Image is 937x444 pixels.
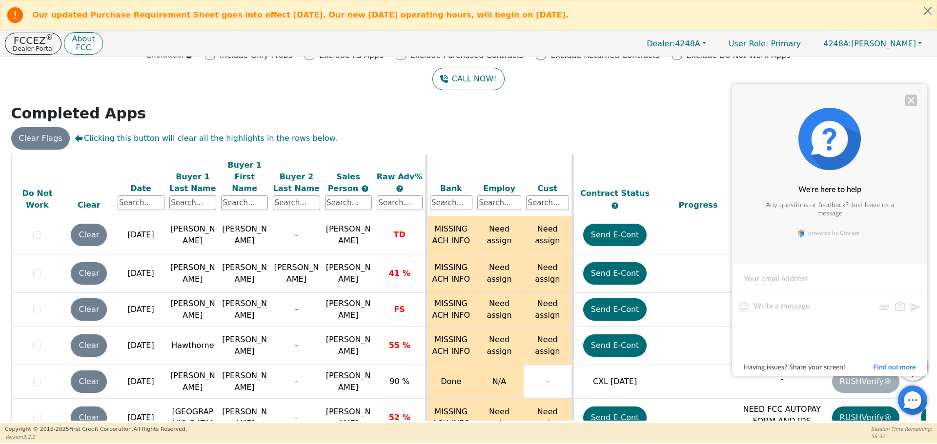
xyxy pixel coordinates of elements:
td: [PERSON_NAME] [167,293,219,327]
p: FCC [72,44,95,52]
span: [PERSON_NAME] [326,335,371,356]
button: Send E-Cont [583,406,647,429]
span: [PERSON_NAME] [326,224,371,245]
p: Version 3.2.2 [5,433,187,441]
span: 41 % [389,269,410,278]
td: [DATE] [115,365,167,399]
a: User Role: Primary [719,34,811,53]
span: 90 % [389,377,409,386]
div: Buyer 2 Last Name [273,171,320,194]
input: Search... [325,195,372,210]
p: About [72,35,95,43]
button: FCCEZ®Dealer Portal [5,33,61,55]
input: Your email address [732,264,927,293]
div: Buyer 1 First Name [221,159,268,194]
p: 58:32 [871,433,932,440]
input: Search... [477,195,521,210]
td: [DATE] [115,216,167,254]
div: We're here to help [798,186,861,193]
div: Do Not Work [14,188,61,211]
button: 4248A:[PERSON_NAME] [813,36,932,51]
p: FCCEZ [13,36,54,45]
td: MISSING ACH INFO [426,216,475,254]
td: Need assign [524,254,572,293]
b: Our updated Purchase Requirement Sheet goes into effect [DATE]. Our new [DATE] operating hours, w... [32,10,569,19]
td: Need assign [475,399,524,437]
button: CALL NOW! [432,68,504,90]
td: [PERSON_NAME] [219,365,270,399]
button: Clear [71,224,107,246]
td: Need assign [524,216,572,254]
td: Hawthorne [167,327,219,365]
sup: ® [46,33,53,42]
input: Search... [273,195,320,210]
span: 52 % [389,413,410,422]
div: Buyer 1 Last Name [169,171,216,194]
td: Need assign [475,293,524,327]
td: Done [426,365,475,399]
td: MISSING ACH INFO [426,327,475,365]
input: Search... [169,195,216,210]
td: [PERSON_NAME] [167,216,219,254]
span: 55 % [389,341,410,350]
button: Clear [71,262,107,285]
span: Dealer: [647,39,675,48]
input: Search... [118,195,164,210]
p: Session Time Remaining: [871,425,932,433]
button: Send E-Cont [583,262,647,285]
span: Raw Adv% [377,172,423,181]
div: Employ [477,182,521,194]
td: N/A [475,365,524,399]
td: Need assign [524,293,572,327]
div: Find out more [873,364,916,371]
p: Dealer Portal [13,45,54,52]
td: MISSING ACH INFO [426,399,475,437]
div: Cust [526,182,569,194]
input: Search... [526,195,569,210]
td: [DATE] [115,399,167,437]
span: Sales Person [328,172,361,193]
input: Search... [377,195,423,210]
button: RUSHVerify® [832,406,899,429]
td: Need assign [524,399,572,437]
td: - [524,365,572,399]
button: Clear [71,334,107,357]
button: Send E-Cont [583,334,647,357]
a: powered by Coview [792,226,868,240]
input: Search... [430,195,473,210]
td: Need assign [475,216,524,254]
td: - [270,399,322,437]
button: Clear Flags [11,127,70,150]
td: - [270,293,322,327]
button: Send E-Cont [583,298,647,321]
button: Clear [71,298,107,321]
td: [PERSON_NAME] [219,327,270,365]
div: Bank [430,182,473,194]
td: [PERSON_NAME] [219,216,270,254]
button: Send E-Cont [583,224,647,246]
button: AboutFCC [64,32,102,55]
td: - [270,216,322,254]
span: [PERSON_NAME] [823,39,916,48]
input: Search... [221,195,268,210]
td: - [270,327,322,365]
button: Dealer:4248A [636,36,716,51]
p: Primary [719,34,811,53]
span: [PERSON_NAME] [326,263,371,284]
td: CXL [DATE] [572,365,656,399]
td: Need assign [524,327,572,365]
span: All Rights Reserved. [133,426,187,432]
td: [PERSON_NAME] [270,254,322,293]
span: Contract Status [580,189,650,198]
td: Need assign [475,254,524,293]
div: Progress [659,199,738,211]
div: Any questions or feedback? Just leave us a message [761,201,898,218]
td: [DATE] [115,254,167,293]
span: [PERSON_NAME] [326,407,371,428]
button: Clear [71,406,107,429]
span: [PERSON_NAME] [326,371,371,392]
